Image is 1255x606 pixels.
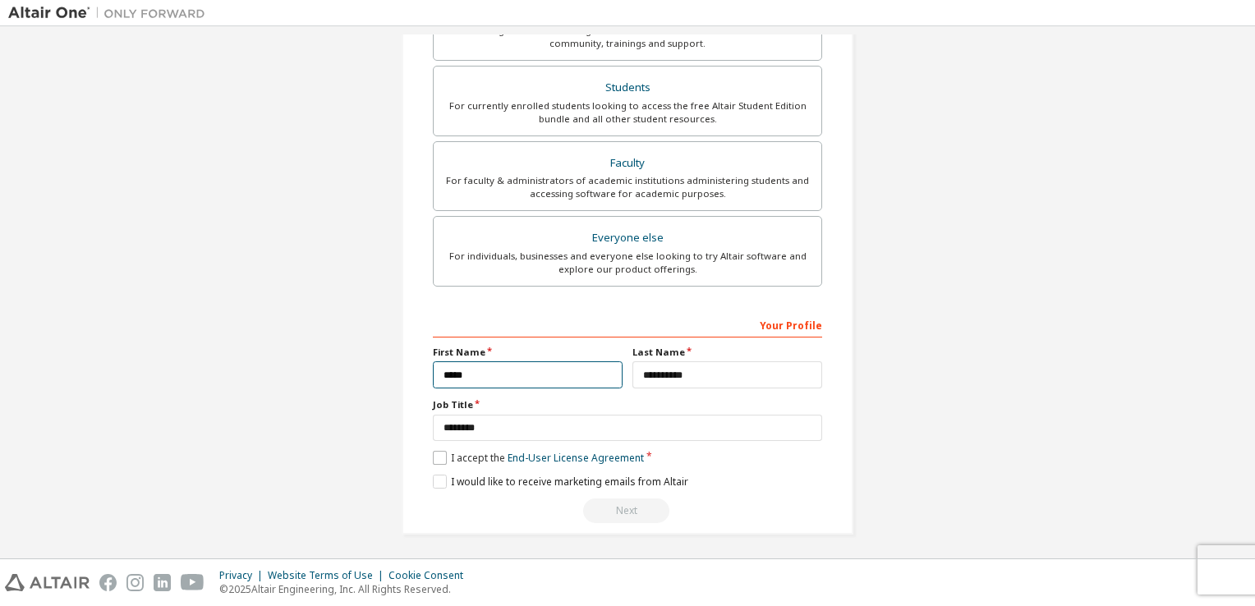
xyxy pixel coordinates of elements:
[99,574,117,591] img: facebook.svg
[181,574,205,591] img: youtube.svg
[433,311,822,337] div: Your Profile
[444,227,811,250] div: Everyone else
[5,574,90,591] img: altair_logo.svg
[444,250,811,276] div: For individuals, businesses and everyone else looking to try Altair software and explore our prod...
[444,152,811,175] div: Faculty
[433,475,688,489] label: I would like to receive marketing emails from Altair
[444,174,811,200] div: For faculty & administrators of academic institutions administering students and accessing softwa...
[433,498,822,523] div: Read and acccept EULA to continue
[154,574,171,591] img: linkedin.svg
[433,346,623,359] label: First Name
[8,5,214,21] img: Altair One
[219,582,473,596] p: © 2025 Altair Engineering, Inc. All Rights Reserved.
[388,569,473,582] div: Cookie Consent
[268,569,388,582] div: Website Terms of Use
[433,398,822,411] label: Job Title
[444,24,811,50] div: For existing customers looking to access software downloads, HPC resources, community, trainings ...
[444,99,811,126] div: For currently enrolled students looking to access the free Altair Student Edition bundle and all ...
[433,451,644,465] label: I accept the
[444,76,811,99] div: Students
[126,574,144,591] img: instagram.svg
[508,451,644,465] a: End-User License Agreement
[632,346,822,359] label: Last Name
[219,569,268,582] div: Privacy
